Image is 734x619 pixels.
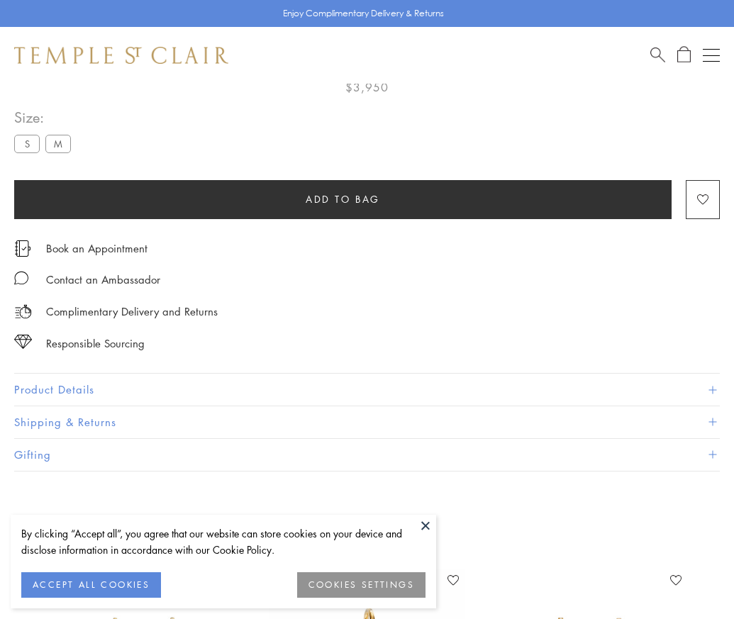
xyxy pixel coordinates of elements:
div: Contact an Ambassador [46,271,160,289]
button: ACCEPT ALL COOKIES [21,572,161,598]
label: S [14,135,40,152]
a: Book an Appointment [46,240,148,256]
button: Add to bag [14,180,672,219]
a: Open Shopping Bag [677,46,691,64]
button: Gifting [14,439,720,471]
button: Product Details [14,374,720,406]
p: Complimentary Delivery and Returns [46,303,218,320]
span: $3,950 [345,78,389,96]
img: icon_delivery.svg [14,303,32,320]
a: Search [650,46,665,64]
p: Enjoy Complimentary Delivery & Returns [283,6,444,21]
img: icon_sourcing.svg [14,335,32,349]
span: Add to bag [306,191,380,207]
button: Open navigation [703,47,720,64]
span: Size: [14,106,77,129]
img: Temple St. Clair [14,47,228,64]
button: Shipping & Returns [14,406,720,438]
div: Responsible Sourcing [46,335,145,352]
button: COOKIES SETTINGS [297,572,426,598]
img: MessageIcon-01_2.svg [14,271,28,285]
div: By clicking “Accept all”, you agree that our website can store cookies on your device and disclos... [21,525,426,558]
label: M [45,135,71,152]
img: icon_appointment.svg [14,240,31,257]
